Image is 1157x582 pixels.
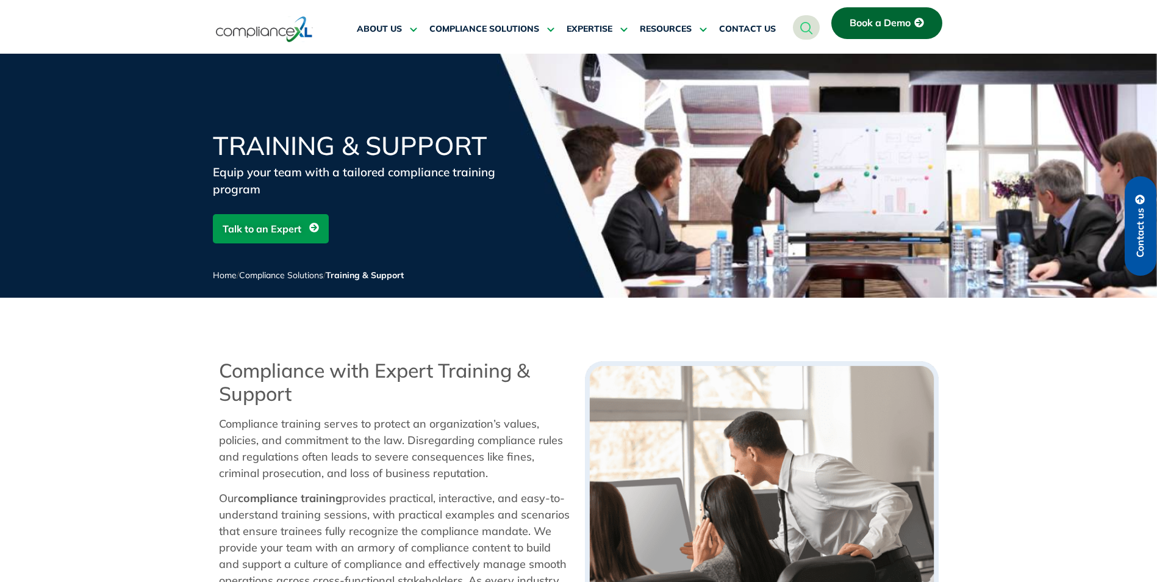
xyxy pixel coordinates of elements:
a: ABOUT US [357,15,417,44]
span: CONTACT US [719,24,776,35]
p: Compliance training serves to protect an organization’s values, policies, and commitment to the l... [219,415,573,481]
span: ABOUT US [357,24,402,35]
span: Book a Demo [850,18,911,29]
div: Equip your team with a tailored compliance training program [213,163,506,198]
img: logo-one.svg [216,15,313,43]
a: Contact us [1125,176,1156,276]
a: RESOURCES [640,15,707,44]
a: Talk to an Expert [213,214,329,243]
a: Compliance Solutions [239,270,323,281]
span: RESOURCES [640,24,692,35]
a: Home [213,270,237,281]
span: Contact us [1135,208,1146,257]
span: / / [213,270,404,281]
span: Training & Support [326,270,404,281]
h1: Training & Support [213,133,506,159]
a: EXPERTISE [567,15,628,44]
h2: Compliance with Expert Training & Support [219,359,573,406]
a: navsearch-button [793,15,820,40]
a: Book a Demo [831,7,942,39]
span: EXPERTISE [567,24,612,35]
b: compliance training [238,491,342,505]
a: COMPLIANCE SOLUTIONS [429,15,554,44]
a: CONTACT US [719,15,776,44]
span: COMPLIANCE SOLUTIONS [429,24,539,35]
span: Talk to an Expert [223,217,301,240]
